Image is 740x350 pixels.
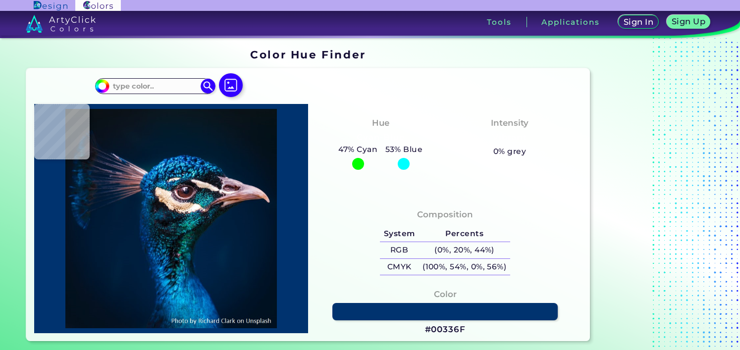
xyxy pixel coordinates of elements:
[673,18,704,25] h5: Sign Up
[419,259,510,275] h5: (100%, 54%, 0%, 56%)
[417,207,473,222] h4: Composition
[335,143,381,156] h5: 47% Cyan
[219,73,243,97] img: icon picture
[669,16,708,29] a: Sign Up
[488,132,531,144] h3: Vibrant
[487,18,511,26] h3: Tools
[34,1,67,10] img: ArtyClick Design logo
[425,324,466,336] h3: #00336F
[625,18,652,26] h5: Sign In
[39,109,303,328] img: img_pavlin.jpg
[372,116,389,130] h4: Hue
[380,226,419,242] h5: System
[201,79,215,94] img: icon search
[419,242,510,258] h5: (0%, 20%, 44%)
[380,259,419,275] h5: CMYK
[620,16,657,29] a: Sign In
[380,242,419,258] h5: RGB
[26,15,96,33] img: logo_artyclick_colors_white.svg
[541,18,599,26] h3: Applications
[381,143,426,156] h5: 53% Blue
[419,226,510,242] h5: Percents
[250,47,366,62] h1: Color Hue Finder
[353,132,409,144] h3: Cyan-Blue
[109,79,201,93] input: type color..
[491,116,529,130] h4: Intensity
[434,287,457,301] h4: Color
[493,145,526,158] h5: 0% grey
